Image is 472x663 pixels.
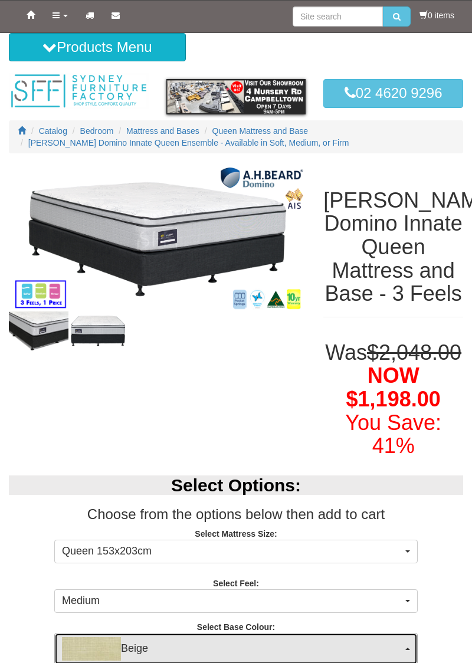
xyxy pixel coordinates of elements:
[62,544,402,559] span: Queen 153x203cm
[28,138,349,147] a: [PERSON_NAME] Domino Innate Queen Ensemble - Available in Soft, Medium, or Firm
[195,529,277,539] strong: Select Mattress Size:
[80,126,114,136] a: Bedroom
[293,6,383,27] input: Site search
[9,73,149,109] img: Sydney Furniture Factory
[9,33,186,61] button: Products Menu
[166,79,306,114] img: showroom.gif
[212,126,309,136] a: Queen Mattress and Base
[171,475,301,495] b: Select Options:
[419,9,454,21] li: 0 items
[62,593,402,609] span: Medium
[62,637,121,661] img: Beige
[323,341,463,458] h1: Was
[39,126,67,136] a: Catalog
[197,622,275,632] strong: Select Base Colour:
[213,579,259,588] strong: Select Feel:
[9,507,463,522] h3: Choose from the options below then add to cart
[62,637,402,661] span: Beige
[54,589,418,613] button: Medium
[345,411,441,458] font: You Save: 41%
[346,363,441,411] span: NOW $1,198.00
[323,189,463,306] h1: [PERSON_NAME] Domino Innate Queen Mattress and Base - 3 Feels
[367,340,461,365] del: $2,048.00
[54,540,418,563] button: Queen 153x203cm
[126,126,199,136] a: Mattress and Bases
[323,79,463,107] a: 02 4620 9296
